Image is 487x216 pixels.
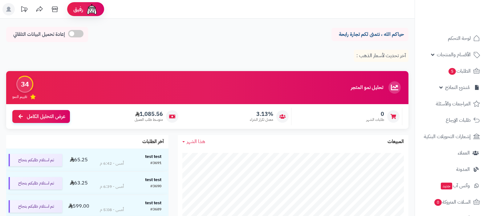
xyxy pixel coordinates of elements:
div: أمس - 6:39 م [100,184,124,190]
a: لوحة التحكم [419,31,483,46]
div: #3689 [150,207,161,213]
div: تم استلام طلبكم بنجاح [9,154,62,166]
a: طلبات الإرجاع [419,113,483,128]
span: المدونة [456,165,470,174]
span: معدل تكرار الشراء [250,117,273,122]
span: السلات المتروكة [434,198,471,206]
a: عرض التحليل الكامل [12,110,70,123]
div: تم استلام طلبكم بنجاح [9,200,62,213]
span: 5 [448,68,456,75]
span: طلبات الشهر [366,117,384,122]
span: المراجعات والأسئلة [436,100,471,108]
div: تم استلام طلبكم بنجاح [9,177,62,189]
span: رفيق [73,6,83,13]
span: 0 [434,199,442,206]
div: أمس - 5:08 م [100,207,124,213]
span: 1,085.56 [135,111,163,117]
span: عرض التحليل الكامل [27,113,65,120]
span: لوحة التحكم [448,34,471,43]
span: العملاء [458,149,470,157]
a: العملاء [419,146,483,160]
span: إشعارات التحويلات البنكية [424,132,471,141]
a: تحديثات المنصة [16,3,32,17]
a: هذا الشهر [182,138,205,145]
a: إشعارات التحويلات البنكية [419,129,483,144]
span: وآتس آب [440,181,470,190]
h3: تحليل نمو المتجر [351,85,383,91]
p: حياكم الله ، نتمنى لكم تجارة رابحة [336,31,404,38]
td: 63.25 [65,172,93,195]
strong: test test [145,200,161,206]
a: وآتس آبجديد [419,178,483,193]
span: إعادة تحميل البيانات التلقائي [13,31,65,38]
h3: آخر الطلبات [142,139,164,145]
span: الأقسام والمنتجات [437,50,471,59]
span: هذا الشهر [187,138,205,145]
a: السلات المتروكة0 [419,195,483,210]
div: أمس - 6:42 م [100,160,124,167]
td: 65.25 [65,149,93,172]
a: المراجعات والأسئلة [419,96,483,111]
img: logo-2.png [445,17,481,30]
div: #3691 [150,160,161,167]
strong: test test [145,176,161,183]
h3: المبيعات [388,139,404,145]
span: جديد [441,183,452,189]
strong: test test [145,153,161,160]
a: المدونة [419,162,483,177]
span: الطلبات [448,67,471,75]
span: 3.13% [250,111,273,117]
a: الطلبات5 [419,64,483,78]
span: طلبات الإرجاع [446,116,471,125]
p: آخر تحديث لأسعار الذهب : [354,50,408,62]
span: 0 [366,111,384,117]
span: تقييم النمو [12,94,27,100]
img: ai-face.png [86,3,98,15]
span: مُنشئ النماذج [445,83,470,92]
div: #3690 [150,184,161,190]
span: متوسط طلب العميل [135,117,163,122]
